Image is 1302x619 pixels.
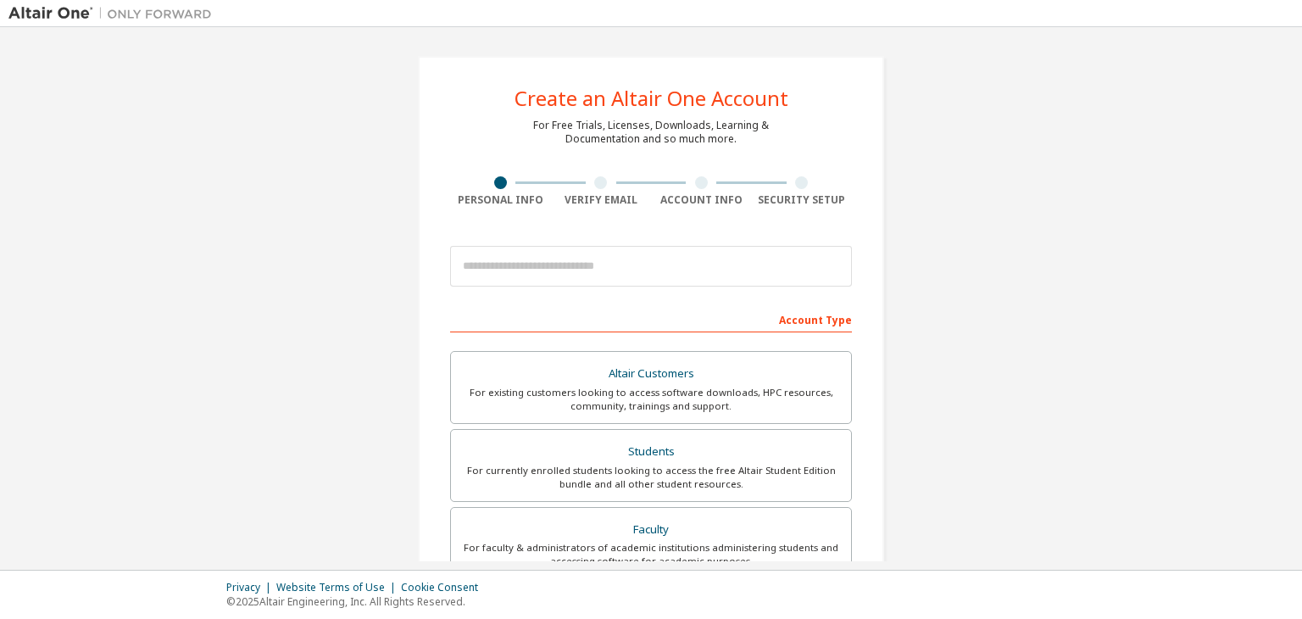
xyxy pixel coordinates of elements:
div: Website Terms of Use [276,581,401,594]
div: Verify Email [551,193,652,207]
div: Personal Info [450,193,551,207]
div: For faculty & administrators of academic institutions administering students and accessing softwa... [461,541,841,568]
div: For existing customers looking to access software downloads, HPC resources, community, trainings ... [461,386,841,413]
div: Security Setup [752,193,853,207]
div: Privacy [226,581,276,594]
div: Create an Altair One Account [515,88,788,109]
div: Students [461,440,841,464]
div: Altair Customers [461,362,841,386]
div: Account Info [651,193,752,207]
img: Altair One [8,5,220,22]
p: © 2025 Altair Engineering, Inc. All Rights Reserved. [226,594,488,609]
div: Account Type [450,305,852,332]
div: For Free Trials, Licenses, Downloads, Learning & Documentation and so much more. [533,119,769,146]
div: For currently enrolled students looking to access the free Altair Student Edition bundle and all ... [461,464,841,491]
div: Cookie Consent [401,581,488,594]
div: Faculty [461,518,841,542]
